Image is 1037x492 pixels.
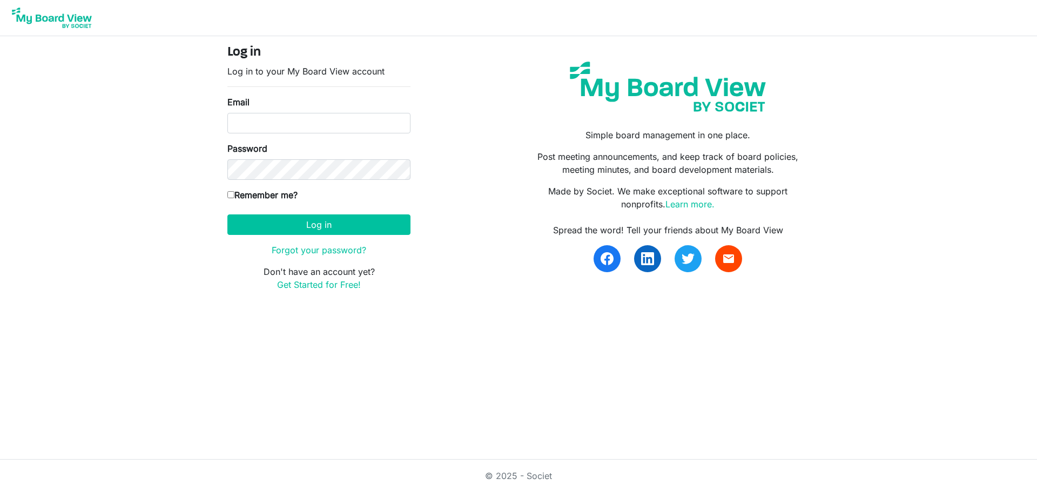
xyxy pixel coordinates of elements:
img: twitter.svg [682,252,695,265]
a: Get Started for Free! [277,279,361,290]
a: Forgot your password? [272,245,366,255]
input: Remember me? [227,191,234,198]
a: email [715,245,742,272]
img: facebook.svg [601,252,614,265]
a: © 2025 - Societ [485,470,552,481]
p: Made by Societ. We make exceptional software to support nonprofits. [527,185,810,211]
button: Log in [227,214,410,235]
div: Spread the word! Tell your friends about My Board View [527,224,810,237]
a: Learn more. [665,199,715,210]
p: Post meeting announcements, and keep track of board policies, meeting minutes, and board developm... [527,150,810,176]
p: Simple board management in one place. [527,129,810,141]
p: Don't have an account yet? [227,265,410,291]
label: Password [227,142,267,155]
span: email [722,252,735,265]
h4: Log in [227,45,410,60]
img: my-board-view-societ.svg [562,53,774,120]
label: Email [227,96,250,109]
img: My Board View Logo [9,4,95,31]
p: Log in to your My Board View account [227,65,410,78]
img: linkedin.svg [641,252,654,265]
label: Remember me? [227,188,298,201]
